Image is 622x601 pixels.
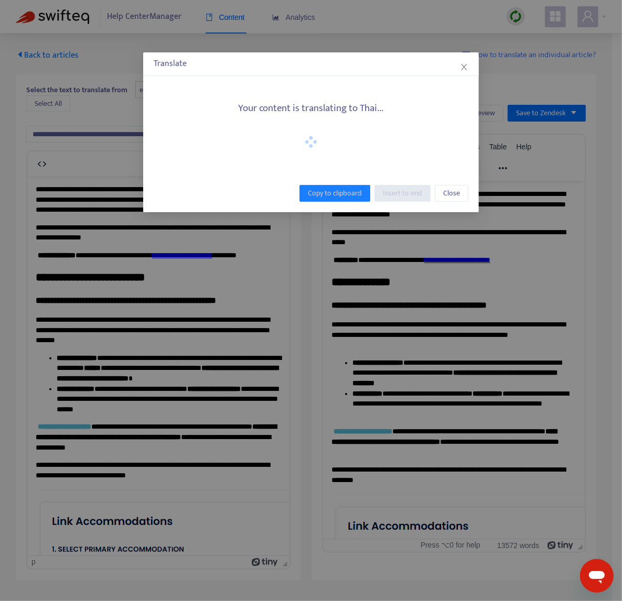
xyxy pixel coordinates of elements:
[299,185,370,202] button: Copy to clipboard
[435,185,468,202] button: Close
[580,559,614,593] iframe: Button to launch messaging window
[458,61,470,73] button: Close
[443,188,460,199] span: Close
[154,103,468,115] h5: Your content is translating to Thai...
[154,58,468,70] div: Translate
[374,185,431,202] button: Insert to end
[460,63,468,71] span: close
